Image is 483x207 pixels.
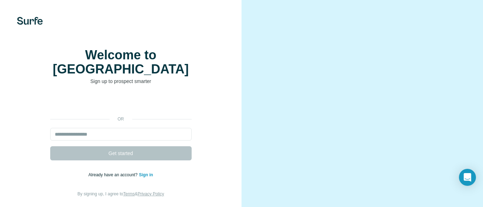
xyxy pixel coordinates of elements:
[139,172,153,177] a: Sign in
[77,191,164,196] span: By signing up, I agree to &
[459,169,476,186] div: Open Intercom Messenger
[88,172,139,177] span: Already have an account?
[123,191,135,196] a: Terms
[47,95,195,111] iframe: Sign in with Google Button
[110,116,132,122] p: or
[50,78,192,85] p: Sign up to prospect smarter
[138,191,164,196] a: Privacy Policy
[50,48,192,76] h1: Welcome to [GEOGRAPHIC_DATA]
[17,17,43,25] img: Surfe's logo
